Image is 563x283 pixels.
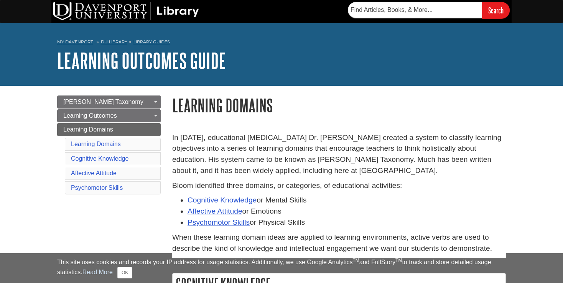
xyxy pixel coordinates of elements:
span: Learning Outcomes [63,112,117,119]
p: Bloom identified three domains, or categories, of educational activities: [172,180,506,191]
a: Affective Attitude [71,170,117,176]
a: Library Guides [133,39,170,44]
a: Learning Outcomes Guide [57,49,226,72]
a: Learning Outcomes [57,109,161,122]
img: DU Library [53,2,199,20]
nav: breadcrumb [57,37,506,49]
a: Affective Attitude [188,207,242,215]
span: Learning Domains [63,126,113,133]
a: My Davenport [57,39,93,45]
a: Learning Domains [57,123,161,136]
a: Cognitive Knowledge [188,196,257,204]
a: Psychomotor Skills [188,218,250,226]
span: [PERSON_NAME] Taxonomy [63,99,143,105]
a: Read More [82,269,113,275]
a: Psychomotor Skills [71,184,123,191]
li: or Mental Skills [188,195,506,206]
div: This site uses cookies and records your IP address for usage statistics. Additionally, we use Goo... [57,258,506,278]
a: Cognitive Knowledge [71,155,128,162]
h1: Learning Domains [172,95,506,115]
li: or Physical Skills [188,217,506,228]
a: [PERSON_NAME] Taxonomy [57,95,161,109]
p: When these learning domain ideas are applied to learning environments, active verbs are used to d... [172,232,506,254]
form: Searches DU Library's articles, books, and more [348,2,510,18]
a: Learning Domains [71,141,121,147]
li: or Emotions [188,206,506,217]
input: Search [482,2,510,18]
a: DU Library [101,39,127,44]
div: Guide Page Menu [57,95,161,196]
p: In [DATE], educational [MEDICAL_DATA] Dr. [PERSON_NAME] created a system to classify learning obj... [172,132,506,176]
input: Find Articles, Books, & More... [348,2,482,18]
button: Close [117,267,132,278]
